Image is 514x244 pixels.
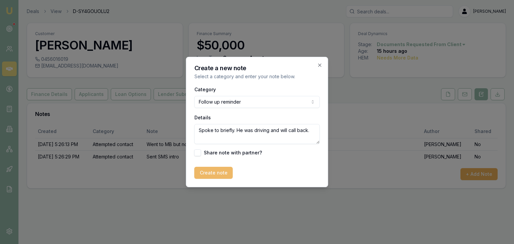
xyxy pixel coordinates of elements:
label: Details [194,115,211,120]
label: Share note with partner? [204,150,262,155]
h2: Create a new note [194,65,320,71]
textarea: Spoke to briefly. He was driving and will call back. [194,124,320,144]
p: Select a category and enter your note below. [194,73,320,80]
label: Category [194,87,216,92]
button: Create note [194,167,233,179]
